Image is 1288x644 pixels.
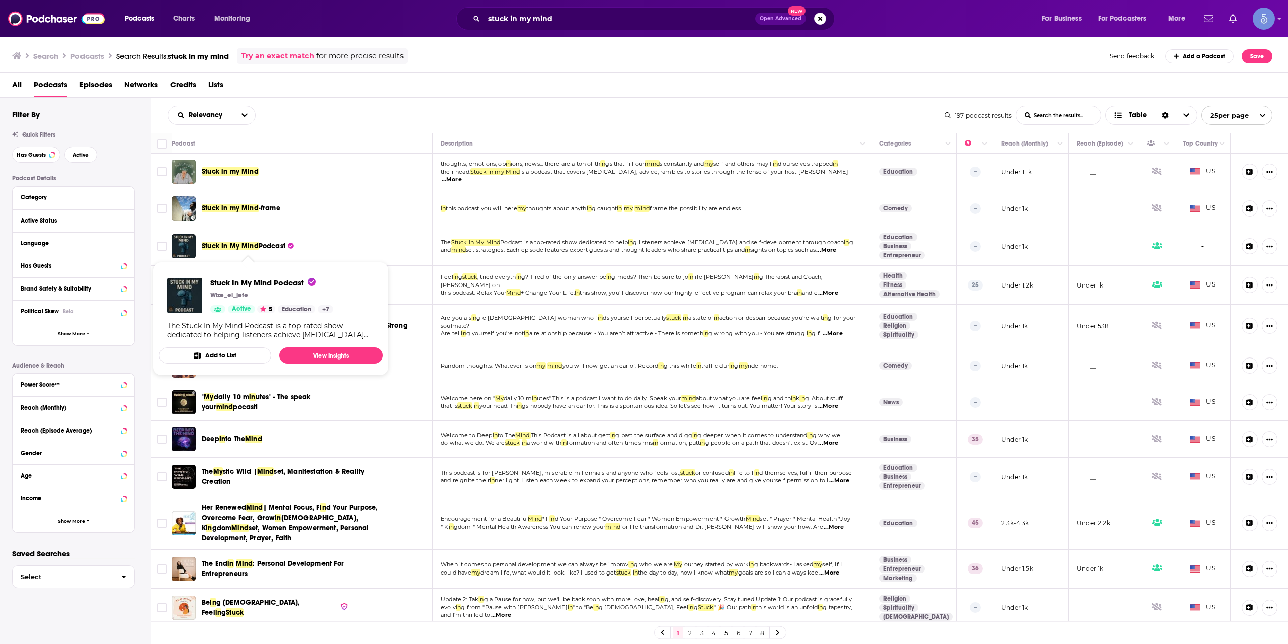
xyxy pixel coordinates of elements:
span: Podcasts [125,12,154,26]
a: Education [879,313,917,321]
div: Age [21,472,118,479]
button: Column Actions [1054,138,1066,150]
button: Show More Button [1262,200,1277,217]
span: : Personal Development For Entrepreneurs [202,559,344,578]
span: Toggle select row [157,242,167,251]
a: Entrepreneur [879,482,925,490]
p: -- [970,241,981,251]
button: Show More Button [1262,277,1277,293]
span: thoughts, emotions, op [441,160,506,167]
span: my [704,160,713,167]
a: Being Muslim, Feeling Stuck [172,596,196,620]
button: Language [21,237,126,249]
a: All [12,77,22,97]
span: mind [634,205,650,212]
div: Income [21,495,118,502]
a: Education [879,519,917,527]
span: g caught [592,205,617,212]
p: __ [1077,204,1096,213]
button: Show More Button [1262,238,1277,254]
span: [DEMOGRAPHIC_DATA], K [202,514,358,532]
span: g? Tired of the only answer be [521,273,606,280]
div: Power Score™ [21,381,118,388]
a: "My daily 10 minutes" - The speak your mind pocast! [172,390,196,414]
div: Description [441,137,473,150]
span: New [788,6,806,16]
span: Podcast is a top-rated show dedicated to help [500,239,628,246]
button: Add to List [159,347,271,364]
a: DeepInto TheMind [202,434,262,444]
button: open menu [1092,11,1161,27]
span: gdom [212,524,232,532]
a: Marketing [879,574,917,582]
span: sights on topics such as [750,246,816,253]
span: to The [225,435,245,443]
span: their head. [441,168,470,175]
div: Category [21,194,120,201]
button: Active [64,147,97,163]
span: Stuck In My Mind [451,239,501,246]
span: Episodes [79,77,112,97]
span: Stuck in my Mind [202,167,259,176]
button: Show More Button [1262,394,1277,410]
div: The Stuck In My Mind Podcast is a top-rated show dedicated to helping listeners achieve [MEDICAL_... [167,321,375,339]
span: Stuck In My Mind Podcast [210,278,316,288]
span: Mind [236,559,253,568]
a: Charts [167,11,201,27]
a: News [879,398,903,406]
span: and [441,246,451,253]
a: 2 [685,627,695,639]
span: thoughts about anyth [526,205,586,212]
a: Stuck in my Mind [172,160,196,184]
a: Stuck in my Mind [202,167,259,177]
a: Stuck In My Mind Podcast [210,278,333,288]
a: Networks [124,77,158,97]
div: Reach (Episode Average) [21,427,118,434]
a: Religion [879,595,910,603]
a: [DEMOGRAPHIC_DATA] [879,613,953,621]
a: Stuck In My Mind Podcast [172,234,196,258]
div: Reach (Episode) [1077,137,1123,150]
span: in [227,559,233,568]
span: g Therapist and Coach, [PERSON_NAME] on [441,273,823,289]
span: mind [216,403,233,411]
p: Wize_el_jefe [210,291,248,299]
p: Under 1k [1001,204,1028,213]
span: Toggle select row [157,167,167,176]
span: Show More [58,331,85,337]
span: For Podcasters [1098,12,1147,26]
span: - [1201,241,1204,252]
a: Alternative Health [879,290,940,298]
span: in [628,239,633,246]
button: Active Status [21,214,126,227]
span: My [213,467,223,476]
button: Send feedback [1107,52,1157,60]
button: Show More Button [1262,600,1277,616]
button: open menu [1201,106,1272,125]
span: The [202,467,213,476]
button: Political SkewBeta [21,305,126,317]
span: Toggle select row [157,204,167,213]
span: is a podcast that covers [MEDICAL_DATA], advice, rambles to stories through the lense of your hos... [520,168,848,175]
span: 25 per page [1202,108,1249,123]
button: Power Score™ [21,378,126,390]
button: open menu [207,11,263,27]
a: Spirituality [879,604,918,612]
span: Mind [246,503,263,512]
span: Feel [441,273,453,280]
span: Monitoring [214,12,250,26]
button: Show More Button [1262,515,1277,531]
button: open menu [118,11,168,27]
span: Stuck in my Mind [202,204,259,212]
a: Credits [170,77,196,97]
span: my [517,205,526,212]
a: Her RenewedMind| Mental Focus, Find Your Purpose, Overcome Fear, Growin[DEMOGRAPHIC_DATA], Kingdo... [202,503,413,543]
button: open menu [1035,11,1094,27]
span: Charts [173,12,195,26]
span: in [617,205,622,212]
span: set strategies. Each episode features expert guests and thought leaders who share practical tips and [466,246,745,253]
img: Deep Into The Mind [172,427,196,451]
a: Education [879,168,917,176]
a: 6 [733,627,743,639]
a: Show notifications dropdown [1225,10,1241,27]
